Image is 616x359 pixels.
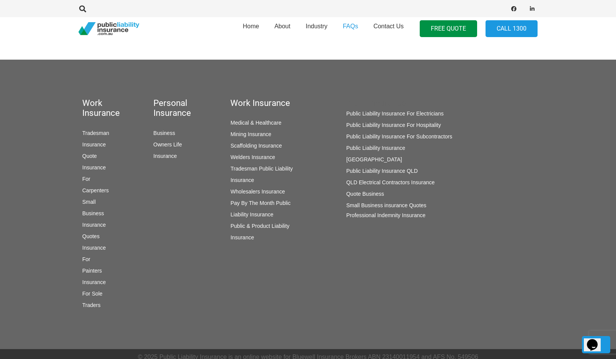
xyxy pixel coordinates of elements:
[235,15,267,42] a: Home
[153,130,182,159] a: Business Owners Life Insurance
[230,166,293,183] a: Tradesman Public Liability Insurance
[82,279,106,308] a: Insurance For Sole Traders
[230,188,285,195] a: Wholesalers Insurance
[486,20,538,37] a: Call 1300
[346,212,425,218] a: Professional Indemnity Insurance
[75,5,90,12] a: Search
[420,20,477,37] a: FREE QUOTE
[346,168,418,174] a: Public Liability Insurance QLD
[346,145,405,162] a: Public Liability Insurance [GEOGRAPHIC_DATA]
[153,98,187,119] h5: Personal Insurance
[82,98,109,119] h5: Work Insurance
[82,130,109,159] a: Tradesman Insurance Quote
[346,133,452,140] a: Public Liability Insurance For Subcontractors
[346,110,443,117] a: Public Liability Insurance For Electricians
[267,15,298,42] a: About
[346,191,384,197] a: Quote Business
[582,336,610,353] a: Back to top
[82,245,106,274] a: Insurance For Painters
[82,199,106,239] a: Small Business Insurance Quotes
[335,15,366,42] a: FAQs
[373,23,404,29] span: Contact Us
[78,22,139,36] a: pli_logotransparent
[82,164,109,193] a: Insurance For Carpenters
[527,3,538,14] a: LinkedIn
[343,23,358,29] span: FAQs
[346,202,426,208] a: Small Business insurance Quotes
[243,23,259,29] span: Home
[230,143,282,149] a: Scaffolding Insurance
[346,179,435,185] a: QLD Electrical Contractors Insurance
[230,120,281,126] a: Medical & Healthcare
[508,3,519,14] a: Facebook
[230,200,290,218] a: Pay By The Month Public Liability Insurance
[366,15,411,42] a: Contact Us
[346,98,456,108] h5: Work Insurance
[230,131,271,137] a: Mining Insurance
[230,223,289,240] a: Public & Product Liability Insurance
[230,154,275,160] a: Welders Insurance
[274,23,290,29] span: About
[298,15,335,42] a: Industry
[584,328,608,351] iframe: chat widget
[230,98,302,108] h5: Work Insurance
[306,23,328,29] span: Industry
[346,122,441,128] a: Public Liability Insurance For Hospitality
